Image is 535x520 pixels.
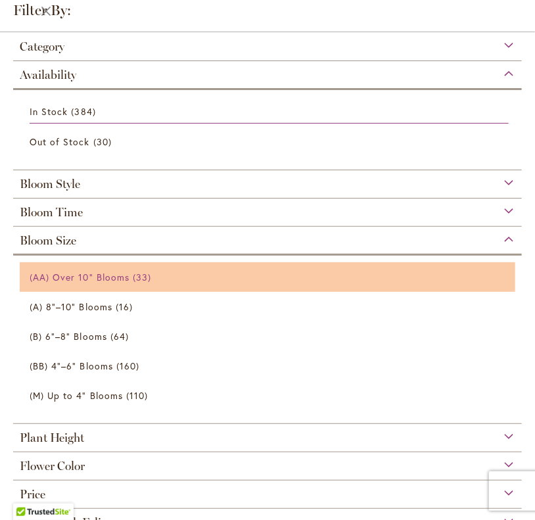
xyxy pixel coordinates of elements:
span: Bloom Time [20,205,83,220]
span: In Stock [30,105,68,118]
span: 110 [126,389,151,402]
span: Bloom Style [20,177,80,191]
span: 64 [110,329,132,343]
a: (BB) 4"–6" Blooms 160 [30,354,509,377]
span: Bloom Size [20,233,76,248]
span: (B) 6"–8" Blooms [30,330,107,343]
span: Availability [20,68,76,82]
span: Flower Color [20,459,85,473]
span: 160 [116,359,143,373]
span: (M) Up to 4" Blooms [30,389,123,402]
a: (B) 6"–8" Blooms 64 [30,325,509,348]
a: (A) 8"–10" Blooms 16 [30,295,509,318]
span: 33 [133,270,154,284]
a: In Stock 384 [30,100,509,124]
span: 16 [116,300,136,314]
iframe: Launch Accessibility Center [10,473,47,510]
a: (AA) Over 10" Blooms 33 [30,266,509,289]
span: (BB) 4"–6" Blooms [30,360,113,372]
span: 384 [71,105,99,118]
span: Out of Stock [30,135,90,148]
span: Plant Height [20,431,84,445]
span: (A) 8"–10" Blooms [30,300,112,313]
a: (M) Up to 4" Blooms 110 [30,384,509,407]
a: Out of Stock 30 [30,130,509,153]
span: 30 [93,135,115,149]
span: (AA) Over 10" Blooms [30,271,129,283]
span: Category [20,39,64,54]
